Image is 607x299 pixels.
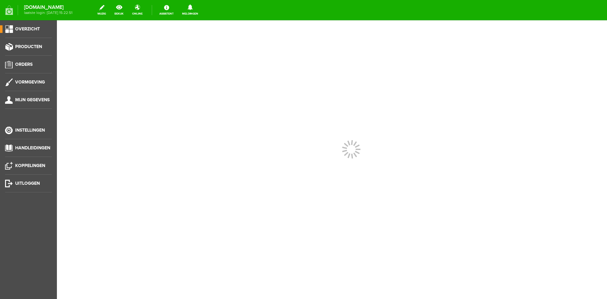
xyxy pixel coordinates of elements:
a: Meldingen [178,3,202,17]
span: Vormgeving [15,79,45,85]
a: online [128,3,146,17]
a: bekijk [111,3,127,17]
span: Orders [15,62,33,67]
span: Mijn gegevens [15,97,50,103]
span: laatste login: [DATE] 15:22:51 [24,11,72,15]
span: Producten [15,44,42,49]
a: wijzig [94,3,110,17]
strong: [DOMAIN_NAME] [24,6,72,9]
span: Uitloggen [15,181,40,186]
a: Assistent [156,3,177,17]
span: Instellingen [15,128,45,133]
span: Overzicht [15,26,40,32]
span: Koppelingen [15,163,45,168]
span: Handleidingen [15,145,50,151]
